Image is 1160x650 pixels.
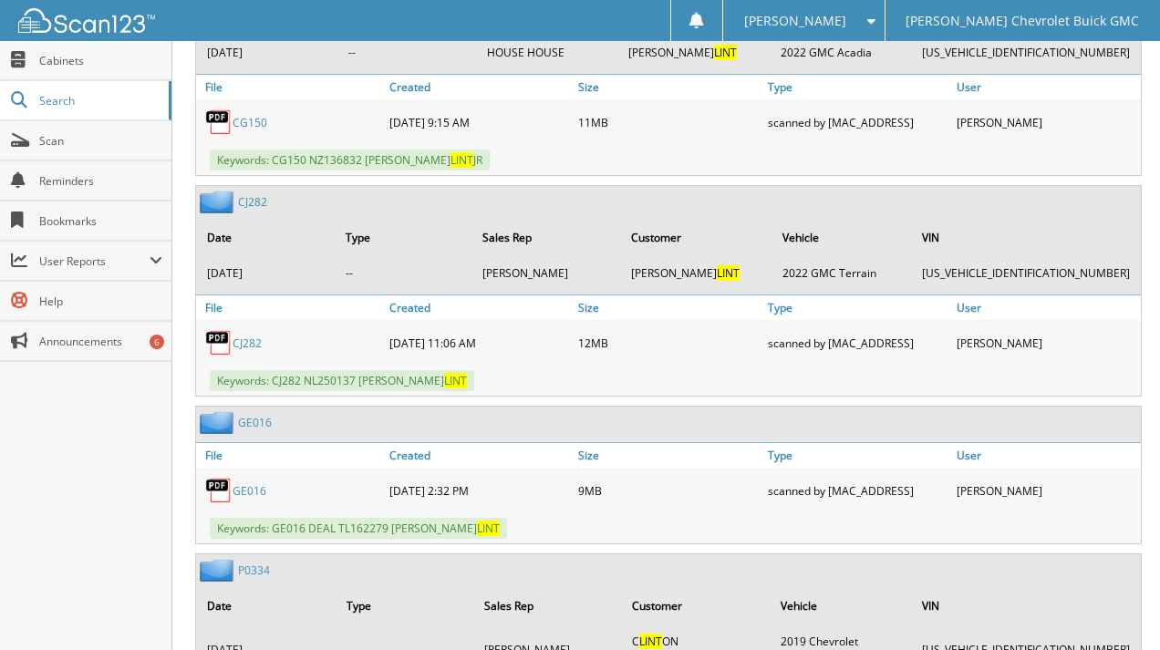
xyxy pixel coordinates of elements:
[744,15,846,26] span: [PERSON_NAME]
[196,443,385,468] a: File
[952,295,1141,320] a: User
[574,472,762,509] div: 9MB
[385,325,574,361] div: [DATE] 11:06 AM
[339,37,477,67] td: --
[952,325,1141,361] div: [PERSON_NAME]
[574,443,762,468] a: Size
[913,219,1139,256] th: VIN
[763,443,952,468] a: Type
[773,219,911,256] th: Vehicle
[622,219,772,256] th: Customer
[913,37,1139,67] td: [US_VEHICLE_IDENTIFICATION_NUMBER]
[444,373,467,388] span: LINT
[18,8,155,33] img: scan123-logo-white.svg
[238,562,270,578] a: P0334
[478,37,617,67] td: HOUSE HOUSE
[150,335,164,349] div: 6
[772,587,911,624] th: Vehicle
[451,152,473,168] span: LINT
[574,295,762,320] a: Size
[39,213,162,229] span: Bookmarks
[200,411,238,434] img: folder2.png
[477,521,500,536] span: LINT
[475,587,621,624] th: Sales Rep
[473,258,619,288] td: [PERSON_NAME]
[772,37,911,67] td: 2022 GMC Acadia
[763,325,952,361] div: scanned by [MAC_ADDRESS]
[337,587,473,624] th: Type
[385,472,574,509] div: [DATE] 2:32 PM
[385,104,574,140] div: [DATE] 9:15 AM
[210,370,474,391] span: Keywords: CJ282 NL250137 [PERSON_NAME]
[210,518,507,539] span: Keywords: GE016 DEAL TL162279 [PERSON_NAME]
[198,37,337,67] td: [DATE]
[198,587,336,624] th: Date
[210,150,490,170] span: Keywords: CG150 NZ136832 [PERSON_NAME] JR
[205,329,233,356] img: PDF.png
[198,219,335,256] th: Date
[337,258,471,288] td: --
[952,443,1141,468] a: User
[952,75,1141,99] a: User
[200,191,238,213] img: folder2.png
[763,75,952,99] a: Type
[200,559,238,582] img: folder2.png
[574,325,762,361] div: 12MB
[198,258,335,288] td: [DATE]
[205,477,233,504] img: PDF.png
[639,634,662,649] span: LINT
[952,104,1141,140] div: [PERSON_NAME]
[773,258,911,288] td: 2022 GMC Terrain
[385,443,574,468] a: Created
[473,219,619,256] th: Sales Rep
[39,294,162,309] span: Help
[233,115,267,130] a: CG150
[717,265,740,281] span: LINT
[39,133,162,149] span: Scan
[623,587,769,624] th: Customer
[196,295,385,320] a: File
[763,104,952,140] div: scanned by [MAC_ADDRESS]
[233,483,266,499] a: GE016
[39,334,162,349] span: Announcements
[39,93,160,108] span: Search
[233,335,262,351] a: CJ282
[574,75,762,99] a: Size
[385,295,574,320] a: Created
[196,75,385,99] a: File
[952,472,1141,509] div: [PERSON_NAME]
[763,472,952,509] div: scanned by [MAC_ADDRESS]
[39,173,162,189] span: Reminders
[205,108,233,136] img: PDF.png
[619,37,770,67] td: [PERSON_NAME]
[385,75,574,99] a: Created
[913,587,1139,624] th: VIN
[39,253,150,269] span: User Reports
[714,45,737,60] span: LINT
[913,258,1139,288] td: [US_VEHICLE_IDENTIFICATION_NUMBER]
[238,194,267,210] a: CJ282
[763,295,952,320] a: Type
[39,53,162,68] span: Cabinets
[906,15,1139,26] span: [PERSON_NAME] Chevrolet Buick GMC
[337,219,471,256] th: Type
[238,415,272,430] a: GE016
[622,258,772,288] td: [PERSON_NAME]
[574,104,762,140] div: 11MB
